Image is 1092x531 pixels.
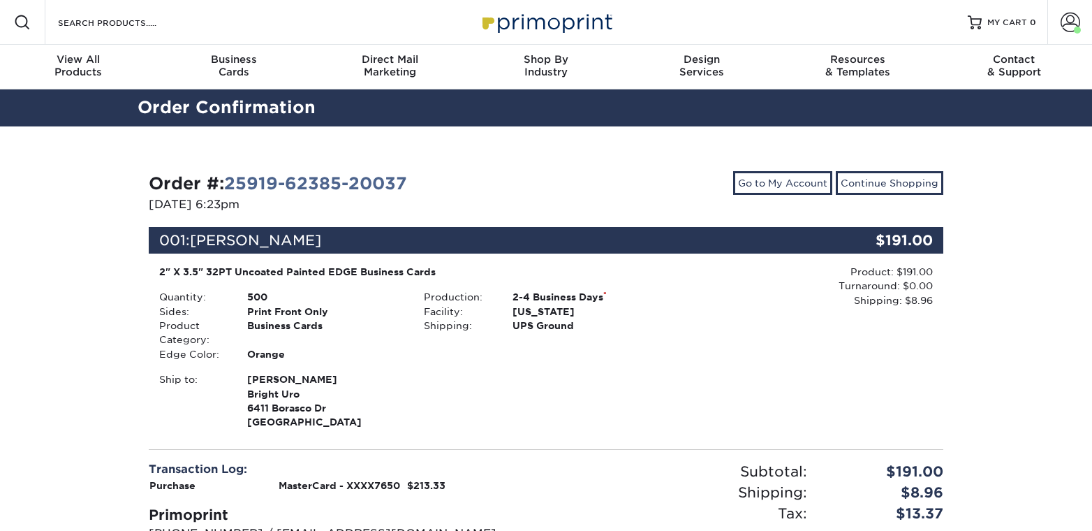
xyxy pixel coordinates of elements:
[156,45,311,89] a: BusinessCards
[159,265,668,279] div: 2" X 3.5" 32PT Uncoated Painted EDGE Business Cards
[247,401,403,415] span: 6411 Borasco Dr
[987,17,1027,29] span: MY CART
[247,372,403,428] strong: [GEOGRAPHIC_DATA]
[733,171,832,195] a: Go to My Account
[407,480,445,491] strong: $213.33
[624,45,780,89] a: DesignServices
[413,319,501,333] div: Shipping:
[127,95,965,121] h2: Order Confirmation
[190,232,321,249] span: [PERSON_NAME]
[237,290,413,304] div: 500
[237,305,413,319] div: Print Front Only
[679,265,933,307] div: Product: $191.00 Turnaround: $0.00 Shipping: $8.96
[237,347,413,361] div: Orange
[149,480,195,491] strong: Purchase
[312,53,468,66] span: Direct Mail
[468,45,624,89] a: Shop ByIndustry
[936,53,1092,66] span: Contact
[468,53,624,78] div: Industry
[502,305,679,319] div: [US_STATE]
[468,53,624,66] span: Shop By
[156,53,311,78] div: Cards
[836,171,943,195] a: Continue Shopping
[413,290,501,304] div: Production:
[1030,17,1036,27] span: 0
[149,319,237,347] div: Product Category:
[156,53,311,66] span: Business
[546,482,818,503] div: Shipping:
[149,504,536,525] div: Primoprint
[279,480,400,491] strong: MasterCard - XXXX7650
[57,14,193,31] input: SEARCH PRODUCTS.....
[149,372,237,430] div: Ship to:
[224,173,407,194] a: 25919-62385-20037
[546,503,818,524] div: Tax:
[818,482,954,503] div: $8.96
[312,53,468,78] div: Marketing
[818,461,954,482] div: $191.00
[780,45,936,89] a: Resources& Templates
[502,319,679,333] div: UPS Ground
[237,319,413,347] div: Business Cards
[780,53,936,78] div: & Templates
[149,305,237,319] div: Sides:
[780,53,936,66] span: Resources
[936,53,1092,78] div: & Support
[247,387,403,401] span: Bright Uro
[502,290,679,304] div: 2-4 Business Days
[149,196,536,213] p: [DATE] 6:23pm
[818,503,954,524] div: $13.37
[149,347,237,361] div: Edge Color:
[149,461,536,478] div: Transaction Log:
[149,290,237,304] div: Quantity:
[476,7,616,37] img: Primoprint
[624,53,780,66] span: Design
[149,227,811,254] div: 001:
[811,227,943,254] div: $191.00
[413,305,501,319] div: Facility:
[149,173,407,194] strong: Order #:
[312,45,468,89] a: Direct MailMarketing
[936,45,1092,89] a: Contact& Support
[624,53,780,78] div: Services
[247,372,403,386] span: [PERSON_NAME]
[546,461,818,482] div: Subtotal:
